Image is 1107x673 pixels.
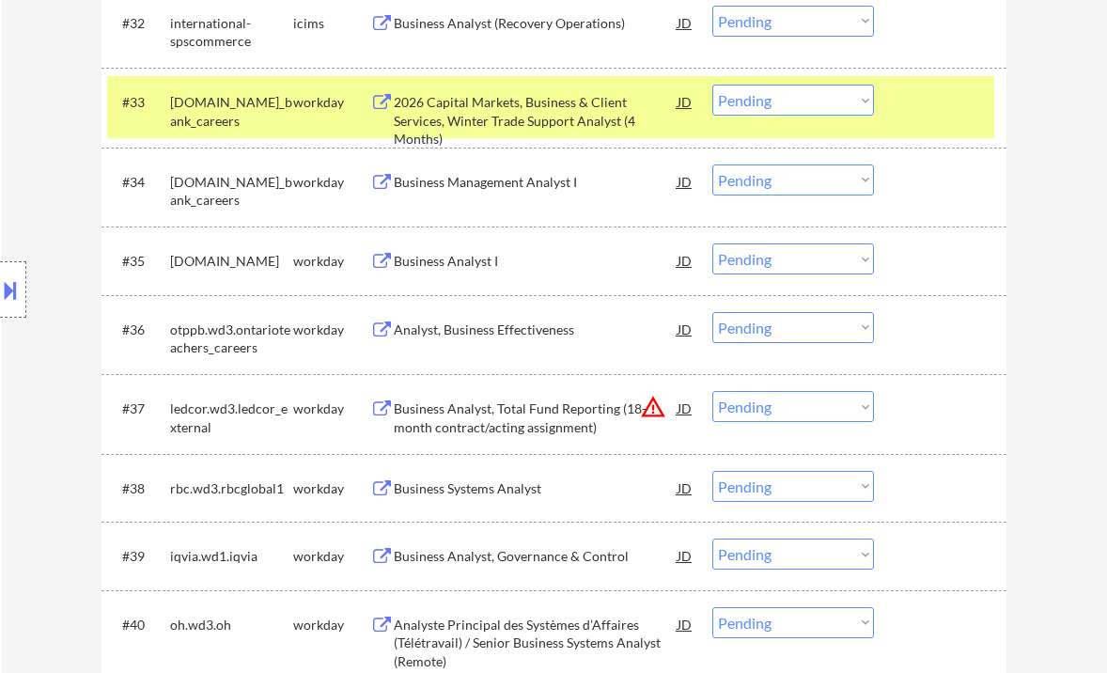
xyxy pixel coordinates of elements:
[122,14,155,33] div: #32
[170,93,293,130] div: [DOMAIN_NAME]_bank_careers
[394,93,678,149] div: 2026 Capital Markets, Business & Client Services, Winter Trade Support Analyst (4 Months)
[676,85,694,118] div: JD
[122,479,155,498] div: #38
[293,93,370,112] div: workday
[293,14,370,33] div: icims
[122,547,155,566] div: #39
[394,479,678,498] div: Business Systems Analyst
[676,607,694,641] div: JD
[394,173,678,192] div: Business Management Analyst I
[293,547,370,566] div: workday
[170,14,293,51] div: international-spscommerce
[676,6,694,39] div: JD
[394,321,678,339] div: Analyst, Business Effectiveness
[122,616,155,634] div: #40
[676,391,694,425] div: JD
[676,471,694,505] div: JD
[293,479,370,498] div: workday
[394,547,678,566] div: Business Analyst, Governance & Control
[676,539,694,572] div: JD
[170,547,293,566] div: iqvia.wd1.iqvia
[122,93,155,112] div: #33
[676,243,694,277] div: JD
[394,399,678,436] div: Business Analyst, Total Fund Reporting (18-month contract/acting assignment)
[394,252,678,271] div: Business Analyst I
[170,616,293,634] div: oh.wd3.oh
[394,616,678,671] div: Analyste Principal des Systèmes d’Affaires (Télétravail) / Senior Business Systems Analyst (Remote)
[676,312,694,346] div: JD
[293,616,370,634] div: workday
[394,14,678,33] div: Business Analyst (Recovery Operations)
[676,164,694,198] div: JD
[640,394,666,420] button: warning_amber
[170,479,293,498] div: rbc.wd3.rbcglobal1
